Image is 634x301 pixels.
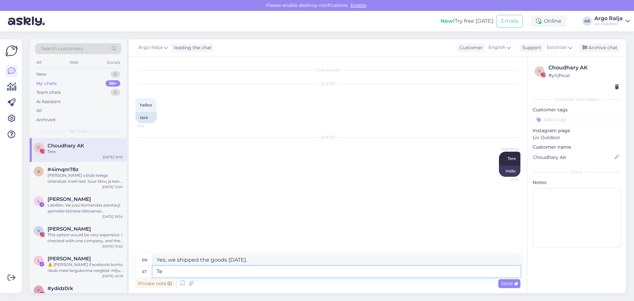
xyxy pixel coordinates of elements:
span: Lev Fainveits [48,196,91,202]
div: Archive chat [579,43,620,52]
span: Choudhary AK [48,143,84,149]
div: Socials [105,58,122,67]
textarea: Tellimu [153,266,520,277]
div: Tere [48,149,123,155]
img: Askly Logo [5,45,18,57]
div: Customer information [533,96,621,102]
span: Tere [508,156,516,161]
input: Add name [533,154,613,161]
span: y [37,288,40,293]
p: Customer tags [533,106,621,113]
div: [DATE] 10:10 [103,155,123,160]
span: y [538,69,541,74]
div: Hello [499,166,520,177]
span: helloo [140,102,152,107]
span: 0:32 [137,124,162,129]
p: Liv Outdoor [533,134,621,141]
span: Search customers [41,45,83,52]
span: Enable [349,2,368,8]
div: Online [531,15,567,27]
span: Viktoria [48,226,91,232]
span: L [38,199,40,204]
span: V [37,228,40,233]
div: My chats [36,80,57,87]
p: Customer name [533,144,621,151]
span: L [38,258,40,263]
span: #4imqm78z [48,167,79,172]
div: Try free [DATE]: [440,17,494,25]
div: AI Assistant [36,98,61,105]
span: 10:10 [494,177,518,182]
div: New [36,71,46,78]
input: Add a tag [533,115,621,125]
div: [DATE] [135,134,520,140]
span: Send [501,281,518,286]
div: 0 [111,71,120,78]
div: Support [520,44,541,51]
div: [DATE] [135,81,520,87]
div: ⚠️ [PERSON_NAME] Facebooki konto rikub meie kogukonna reegleid. Hiljuti on meie süsteem saanud ka... [48,262,123,274]
span: Estonian [547,44,567,51]
div: Choudhary AK [548,64,619,72]
span: Argo Ralja [138,44,162,51]
span: English [488,44,506,51]
div: All [35,58,43,67]
div: Private note [135,279,174,288]
div: Liv Outdoor [594,21,623,26]
span: My chats [69,128,87,134]
div: [PERSON_NAME] võtab teiega ühendust meili teel. Suur tänu ja kena päeva jätku! [48,172,123,184]
div: Argo Ralja [594,16,623,21]
p: Instagram page [533,127,621,134]
span: 4 [37,169,40,174]
button: Emails [497,15,523,27]
div: Team chats [36,89,61,96]
a: Argo RaljaLiv Outdoor [594,16,630,26]
div: [DATE] 13:02 [102,244,123,249]
div: en [142,254,147,266]
p: Notes [533,179,621,186]
span: #ydidz0rk [48,285,73,291]
div: Labdien. Vai jusu komandas parstavji apmekle biznesa tiklosanas pasakumus [GEOGRAPHIC_DATA]? Vai ... [48,202,123,214]
div: [DATE] 20:19 [102,274,123,279]
div: leading the chat [171,44,212,51]
div: tere [135,112,157,123]
div: Attachment [48,291,123,297]
div: [DATE] 12:20 [102,184,123,189]
div: [DATE] 19:34 [102,214,123,219]
div: All [36,107,42,114]
span: Argo Ralja [494,146,518,151]
div: # yirjhvuc [548,72,619,79]
div: Web [68,58,80,67]
textarea: Order [153,254,520,266]
div: et [142,266,147,277]
div: Extra [533,169,621,175]
div: This option would be very expensive. I checked with one company, and they quoted 10,000. That is ... [48,232,123,244]
div: 0 [111,89,120,96]
span: Lee Ann Fielies [48,256,91,262]
div: 99+ [106,80,120,87]
div: Chat started [135,67,520,73]
div: Customer [457,44,483,51]
div: Archived [36,117,55,123]
div: AR [582,17,592,26]
span: C [37,145,40,150]
b: New! [440,18,455,24]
